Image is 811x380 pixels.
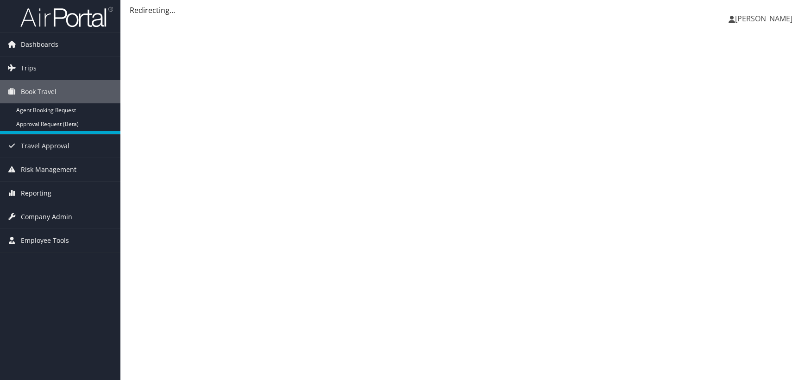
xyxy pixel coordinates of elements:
img: airportal-logo.png [20,6,113,28]
a: [PERSON_NAME] [729,5,802,32]
span: Reporting [21,182,51,205]
span: Dashboards [21,33,58,56]
span: Employee Tools [21,229,69,252]
span: [PERSON_NAME] [735,13,792,24]
div: Redirecting... [130,5,802,16]
span: Company Admin [21,205,72,228]
span: Book Travel [21,80,57,103]
span: Risk Management [21,158,76,181]
span: Travel Approval [21,134,69,158]
span: Trips [21,57,37,80]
